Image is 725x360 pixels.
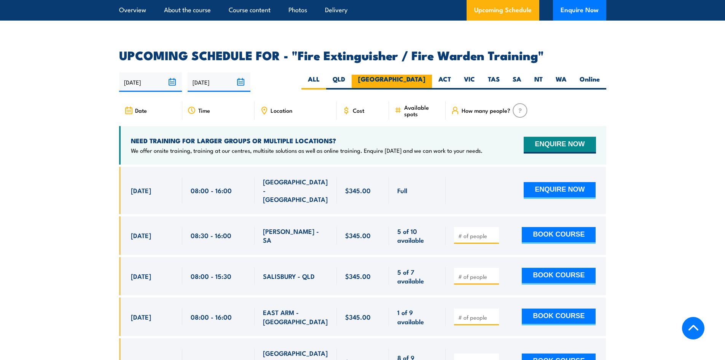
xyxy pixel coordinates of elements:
span: Date [135,107,147,114]
label: VIC [457,75,481,90]
span: Available spots [404,104,440,117]
span: 1 of 9 available [397,308,437,326]
span: 08:00 - 15:30 [191,272,231,280]
span: $345.00 [345,186,371,195]
span: 08:30 - 16:00 [191,231,231,240]
span: $345.00 [345,272,371,280]
span: [DATE] [131,231,151,240]
span: [DATE] [131,186,151,195]
span: SALISBURY - QLD [263,272,315,280]
span: $345.00 [345,312,371,321]
button: BOOK COURSE [522,227,596,244]
label: QLD [326,75,352,90]
input: To date [188,72,250,92]
span: EAST ARM - [GEOGRAPHIC_DATA] [263,308,328,326]
span: Time [198,107,210,114]
span: Location [271,107,292,114]
span: [DATE] [131,312,151,321]
span: How many people? [462,107,510,114]
span: [DATE] [131,272,151,280]
label: TAS [481,75,506,90]
label: Online [573,75,606,90]
label: SA [506,75,528,90]
span: 08:00 - 16:00 [191,186,232,195]
p: We offer onsite training, training at our centres, multisite solutions as well as online training... [131,147,483,154]
label: [GEOGRAPHIC_DATA] [352,75,432,90]
button: BOOK COURSE [522,309,596,325]
span: $345.00 [345,231,371,240]
label: ALL [301,75,326,90]
span: Cost [353,107,364,114]
label: NT [528,75,549,90]
button: BOOK COURSE [522,268,596,285]
label: WA [549,75,573,90]
h4: NEED TRAINING FOR LARGER GROUPS OR MULTIPLE LOCATIONS? [131,136,483,145]
span: [PERSON_NAME] - SA [263,227,328,245]
input: # of people [458,232,496,240]
input: From date [119,72,182,92]
button: ENQUIRE NOW [524,182,596,199]
span: 5 of 10 available [397,227,437,245]
span: Full [397,186,407,195]
span: 5 of 7 available [397,267,437,285]
input: # of people [458,273,496,280]
input: # of people [458,314,496,321]
label: ACT [432,75,457,90]
span: 08:00 - 16:00 [191,312,232,321]
h2: UPCOMING SCHEDULE FOR - "Fire Extinguisher / Fire Warden Training" [119,50,606,60]
button: ENQUIRE NOW [524,137,596,154]
span: [GEOGRAPHIC_DATA] - [GEOGRAPHIC_DATA] [263,177,328,204]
